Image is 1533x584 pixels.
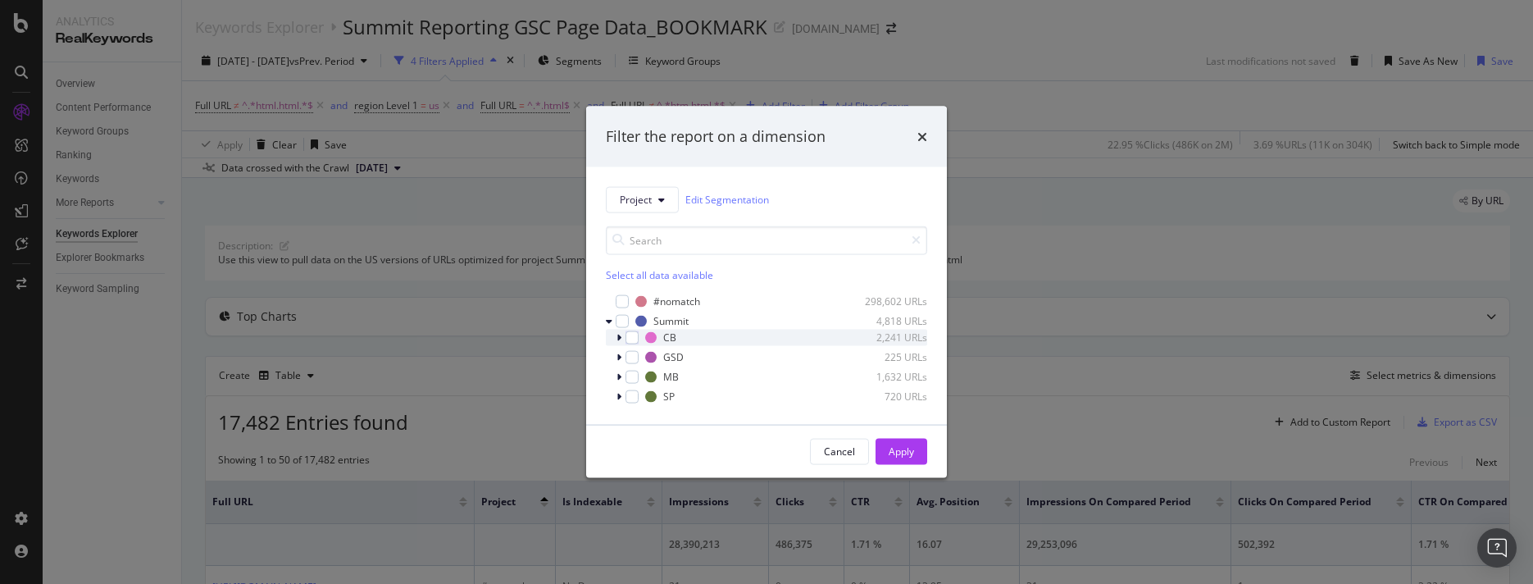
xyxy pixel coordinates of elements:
div: 4,818 URLs [847,314,927,328]
div: Open Intercom Messenger [1477,528,1517,568]
div: times [917,126,927,148]
div: CB [663,331,676,344]
button: Project [606,186,679,212]
div: 298,602 URLs [847,294,927,308]
a: Edit Segmentation [685,191,769,208]
div: 720 URLs [847,390,927,404]
div: 2,241 URLs [847,331,927,344]
div: #nomatch [653,294,700,308]
div: Apply [889,445,914,459]
div: Filter the report on a dimension [606,126,826,148]
div: 1,632 URLs [847,370,927,384]
div: SP [663,390,675,404]
span: Project [620,193,652,207]
div: MB [663,370,679,384]
div: Summit [653,314,689,328]
div: Select all data available [606,267,927,281]
div: GSD [663,350,684,364]
div: 225 URLs [847,350,927,364]
div: modal [586,107,947,478]
div: Cancel [824,445,855,459]
input: Search [606,226,927,254]
button: Cancel [810,438,869,464]
button: Apply [876,438,927,464]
